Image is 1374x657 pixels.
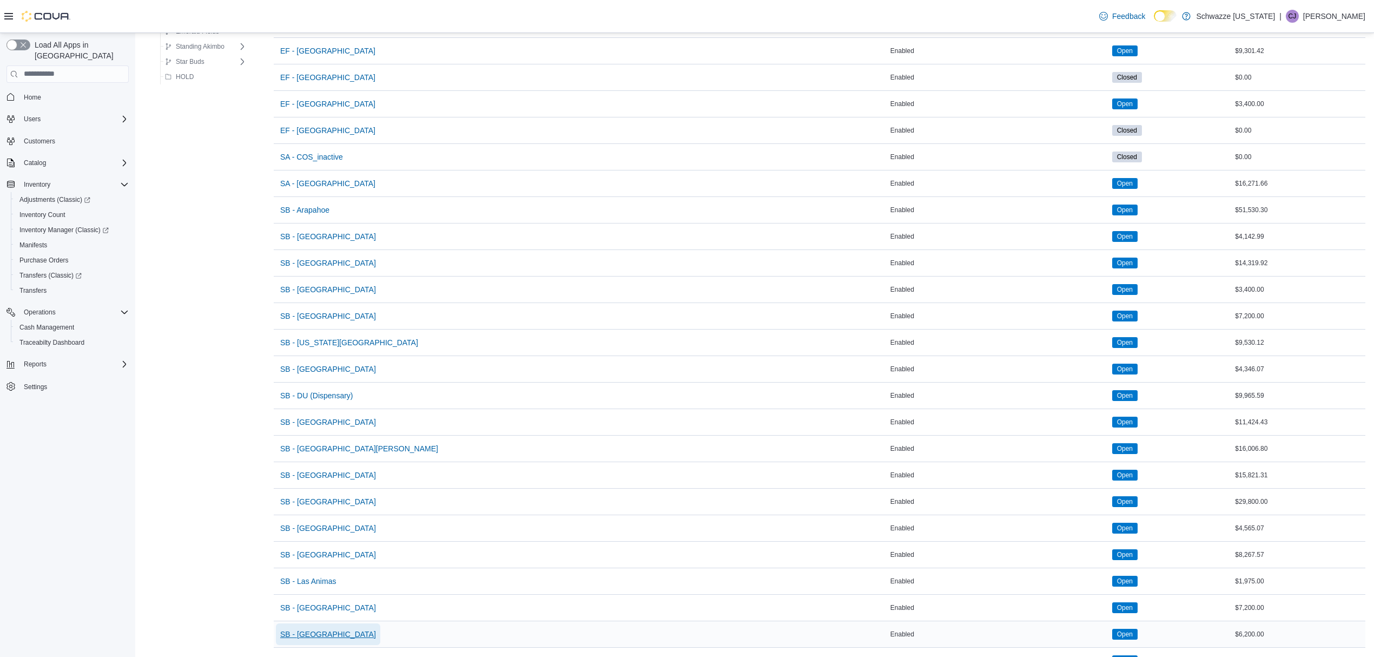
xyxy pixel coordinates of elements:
[1117,603,1133,613] span: Open
[1117,550,1133,560] span: Open
[24,180,50,189] span: Inventory
[30,40,129,61] span: Load All Apps in [GEOGRAPHIC_DATA]
[1095,5,1150,27] a: Feedback
[19,113,45,126] button: Users
[1112,152,1142,162] span: Closed
[276,67,380,88] button: EF - [GEOGRAPHIC_DATA]
[888,442,1110,455] div: Enabled
[1117,364,1133,374] span: Open
[280,231,376,242] span: SB - [GEOGRAPHIC_DATA]
[276,252,380,274] button: SB - [GEOGRAPHIC_DATA]
[280,576,336,587] span: SB - Las Animas
[15,254,129,267] span: Purchase Orders
[1117,417,1133,427] span: Open
[1117,232,1133,241] span: Open
[1233,495,1365,508] div: $29,800.00
[1117,179,1133,188] span: Open
[1233,230,1365,243] div: $4,142.99
[15,208,70,221] a: Inventory Count
[24,137,55,146] span: Customers
[888,150,1110,163] div: Enabled
[1112,231,1138,242] span: Open
[19,338,84,347] span: Traceabilty Dashboard
[15,224,129,236] span: Inventory Manager (Classic)
[2,155,133,170] button: Catalog
[19,241,47,249] span: Manifests
[1117,126,1137,135] span: Closed
[19,156,129,169] span: Catalog
[280,443,438,454] span: SB - [GEOGRAPHIC_DATA][PERSON_NAME]
[1233,150,1365,163] div: $0.00
[888,310,1110,323] div: Enabled
[1112,549,1138,560] span: Open
[1117,258,1133,268] span: Open
[1112,443,1138,454] span: Open
[1112,364,1138,375] span: Open
[2,357,133,372] button: Reports
[888,495,1110,508] div: Enabled
[1233,97,1365,110] div: $3,400.00
[280,417,376,428] span: SB - [GEOGRAPHIC_DATA]
[280,72,375,83] span: EF - [GEOGRAPHIC_DATA]
[19,286,47,295] span: Transfers
[1286,10,1299,23] div: Cade Jeffress
[19,380,51,393] a: Settings
[15,239,129,252] span: Manifests
[1117,470,1133,480] span: Open
[19,178,55,191] button: Inventory
[888,230,1110,243] div: Enabled
[276,544,380,566] button: SB - [GEOGRAPHIC_DATA]
[161,70,198,83] button: HOLD
[1112,602,1138,613] span: Open
[276,40,380,62] button: EF - [GEOGRAPHIC_DATA]
[1112,337,1138,348] span: Open
[24,360,47,369] span: Reports
[1112,11,1145,22] span: Feedback
[15,336,129,349] span: Traceabilty Dashboard
[888,416,1110,429] div: Enabled
[280,284,376,295] span: SB - [GEOGRAPHIC_DATA]
[15,321,129,334] span: Cash Management
[280,178,375,189] span: SA - [GEOGRAPHIC_DATA]
[276,173,380,194] button: SA - [GEOGRAPHIC_DATA]
[15,284,129,297] span: Transfers
[1233,442,1365,455] div: $16,006.80
[888,628,1110,641] div: Enabled
[15,208,129,221] span: Inventory Count
[1233,283,1365,296] div: $3,400.00
[161,55,209,68] button: Star Buds
[1112,205,1138,215] span: Open
[280,364,376,375] span: SB - [GEOGRAPHIC_DATA]
[276,226,380,247] button: SB - [GEOGRAPHIC_DATA]
[15,193,95,206] a: Adjustments (Classic)
[1233,71,1365,84] div: $0.00
[24,383,47,391] span: Settings
[1233,575,1365,588] div: $1,975.00
[176,42,224,51] span: Standing Akimbo
[1233,124,1365,137] div: $0.00
[19,113,129,126] span: Users
[1112,470,1138,481] span: Open
[19,211,65,219] span: Inventory Count
[2,89,133,105] button: Home
[11,253,133,268] button: Purchase Orders
[276,279,380,300] button: SB - [GEOGRAPHIC_DATA]
[1154,10,1177,22] input: Dark Mode
[22,11,70,22] img: Cova
[276,623,380,645] button: SB - [GEOGRAPHIC_DATA]
[11,192,133,207] a: Adjustments (Classic)
[276,385,358,406] button: SB - DU (Dispensary)
[1112,258,1138,268] span: Open
[11,283,133,298] button: Transfers
[1117,99,1133,109] span: Open
[1117,629,1133,639] span: Open
[19,195,90,204] span: Adjustments (Classic)
[19,134,129,148] span: Customers
[888,124,1110,137] div: Enabled
[280,390,353,401] span: SB - DU (Dispensary)
[19,323,74,332] span: Cash Management
[1233,310,1365,323] div: $7,200.00
[11,320,133,335] button: Cash Management
[276,120,380,141] button: EF - [GEOGRAPHIC_DATA]
[1112,125,1142,136] span: Closed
